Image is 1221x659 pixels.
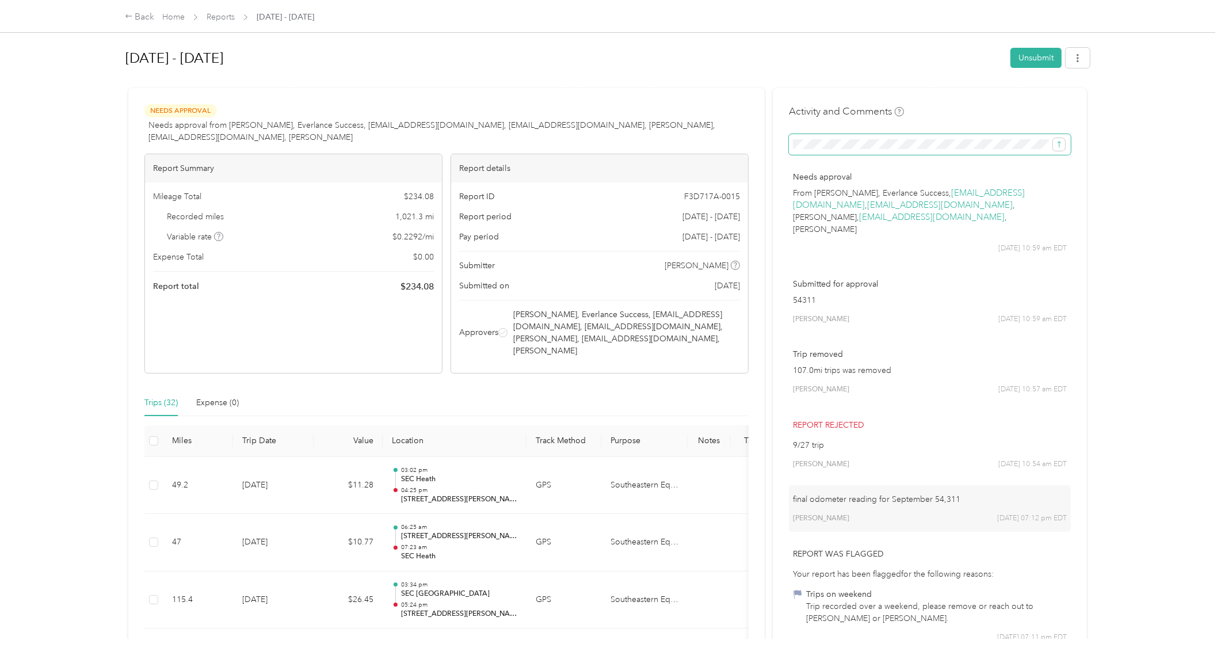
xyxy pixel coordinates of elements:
[665,260,729,272] span: [PERSON_NAME]
[793,294,1067,306] p: 54311
[526,572,601,629] td: GPS
[145,154,442,182] div: Report Summary
[997,633,1067,643] span: [DATE] 07:11 pm EDT
[526,457,601,515] td: GPS
[793,188,1025,211] a: [EMAIL_ADDRESS][DOMAIN_NAME]
[806,588,1067,600] div: Trips on weekend
[148,119,749,143] span: Needs approval from [PERSON_NAME], Everlance Success, [EMAIL_ADDRESS][DOMAIN_NAME], [EMAIL_ADDRES...
[601,572,688,629] td: Southeastern Equipment
[1157,595,1221,659] iframe: Everlance-gr Chat Button Frame
[793,384,849,395] span: [PERSON_NAME]
[153,251,204,263] span: Expense Total
[401,581,517,589] p: 03:34 pm
[459,326,498,338] span: Approvers
[793,568,1067,580] div: Your report has been flagged for the following reasons:
[144,104,217,117] span: Needs Approval
[401,474,517,485] p: SEC Heath
[793,439,1067,451] p: 9/27 trip
[451,154,748,182] div: Report details
[793,278,1067,290] p: Submitted for approval
[998,459,1067,470] span: [DATE] 10:54 am EDT
[401,589,517,599] p: SEC [GEOGRAPHIC_DATA]
[163,514,233,572] td: 47
[233,514,314,572] td: [DATE]
[125,10,155,24] div: Back
[998,314,1067,325] span: [DATE] 10:59 am EDT
[793,493,1067,505] p: final odometer reading for September 54,311
[459,211,512,223] span: Report period
[400,280,434,294] span: $ 234.08
[793,419,1067,431] p: Report rejected
[514,308,738,357] span: [PERSON_NAME], Everlance Success, [EMAIL_ADDRESS][DOMAIN_NAME], [EMAIL_ADDRESS][DOMAIN_NAME], [PE...
[314,514,383,572] td: $10.77
[459,231,499,243] span: Pay period
[401,494,517,505] p: [STREET_ADDRESS][PERSON_NAME]
[601,514,688,572] td: Southeastern Equipment
[314,457,383,515] td: $11.28
[793,314,849,325] span: [PERSON_NAME]
[1010,48,1062,68] button: Unsubmit
[125,44,1002,72] h1: Sep 1 - 30, 2025
[459,260,495,272] span: Submitter
[459,191,495,203] span: Report ID
[793,348,1067,360] p: Trip removed
[207,12,235,22] a: Reports
[793,171,1067,183] p: Needs approval
[144,397,178,409] div: Trips (32)
[167,231,224,243] span: Variable rate
[684,191,740,203] span: F3D717A-0015
[859,212,1005,223] a: [EMAIL_ADDRESS][DOMAIN_NAME]
[401,551,517,562] p: SEC Heath
[257,11,314,23] span: [DATE] - [DATE]
[413,251,434,263] span: $ 0.00
[163,572,233,629] td: 115.4
[998,384,1067,395] span: [DATE] 10:57 am EDT
[314,572,383,629] td: $26.45
[526,425,601,457] th: Track Method
[392,231,434,243] span: $ 0.2292 / mi
[401,609,517,619] p: [STREET_ADDRESS][PERSON_NAME]
[167,211,224,223] span: Recorded miles
[793,364,1067,376] p: 107.0mi trips was removed
[314,425,383,457] th: Value
[153,191,201,203] span: Mileage Total
[401,523,517,531] p: 06:25 am
[401,601,517,609] p: 05:24 pm
[401,638,517,646] p: 07:10 am
[789,104,904,119] h4: Activity and Comments
[404,191,434,203] span: $ 234.08
[153,280,199,292] span: Report total
[401,466,517,474] p: 03:02 pm
[395,211,434,223] span: 1,021.3 mi
[233,572,314,629] td: [DATE]
[688,425,731,457] th: Notes
[806,600,1067,624] div: Trip recorded over a weekend, please remove or reach out to [PERSON_NAME] or [PERSON_NAME].
[793,187,1067,235] p: From [PERSON_NAME], Everlance Success, , , [PERSON_NAME], , [PERSON_NAME]
[601,457,688,515] td: Southeastern Equipment
[793,513,849,524] span: [PERSON_NAME]
[715,280,740,292] span: [DATE]
[682,231,740,243] span: [DATE] - [DATE]
[526,514,601,572] td: GPS
[867,200,1013,211] a: [EMAIL_ADDRESS][DOMAIN_NAME]
[601,425,688,457] th: Purpose
[233,425,314,457] th: Trip Date
[793,548,1067,560] p: Report was flagged
[998,243,1067,254] span: [DATE] 10:59 am EDT
[162,12,185,22] a: Home
[793,459,849,470] span: [PERSON_NAME]
[401,486,517,494] p: 04:25 pm
[163,457,233,515] td: 49.2
[997,513,1067,524] span: [DATE] 07:12 pm EDT
[196,397,239,409] div: Expense (0)
[401,543,517,551] p: 07:23 am
[163,425,233,457] th: Miles
[682,211,740,223] span: [DATE] - [DATE]
[233,457,314,515] td: [DATE]
[401,531,517,542] p: [STREET_ADDRESS][PERSON_NAME]
[731,425,774,457] th: Tags
[459,280,509,292] span: Submitted on
[383,425,526,457] th: Location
